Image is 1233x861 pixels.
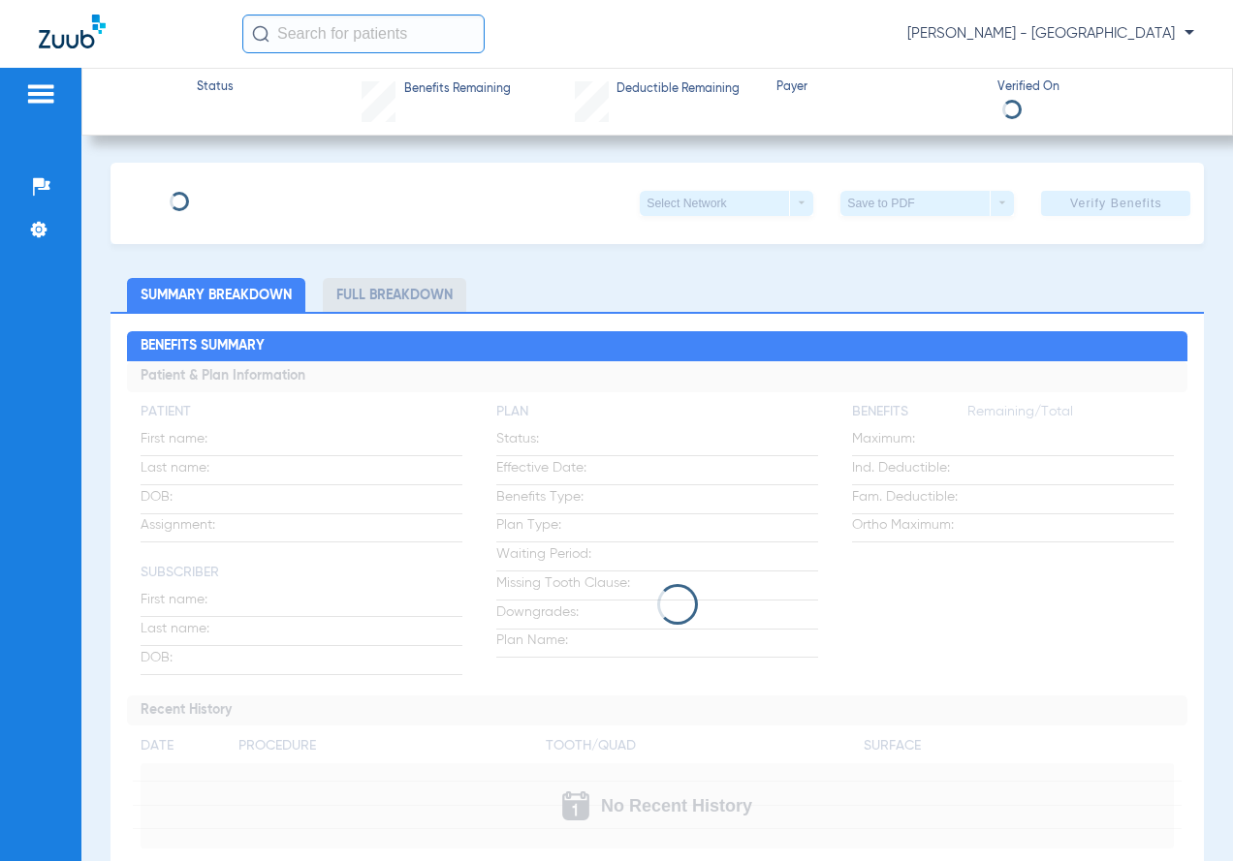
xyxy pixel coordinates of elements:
span: Payer [776,79,981,97]
span: Benefits Remaining [404,81,511,99]
span: Verified On [997,79,1202,97]
img: Zuub Logo [39,15,106,48]
input: Search for patients [242,15,485,53]
h2: Benefits Summary [127,331,1187,362]
span: Deductible Remaining [616,81,740,99]
li: Summary Breakdown [127,278,305,312]
span: Status [197,79,234,97]
img: Search Icon [252,25,269,43]
li: Full Breakdown [323,278,466,312]
span: [PERSON_NAME] - [GEOGRAPHIC_DATA] [907,24,1194,44]
img: hamburger-icon [25,82,56,106]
